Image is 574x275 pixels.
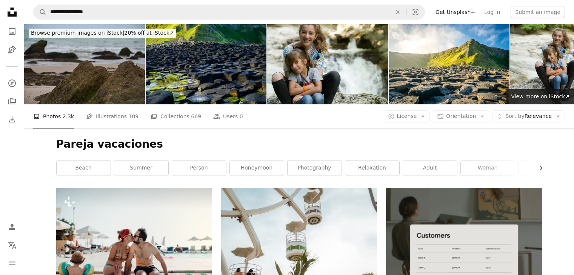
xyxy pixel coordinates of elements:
[384,110,430,122] button: License
[34,5,46,19] button: Search Unsplash
[511,6,565,18] button: Submit an image
[446,113,476,119] span: Orientation
[403,160,457,176] a: adult
[5,112,20,127] a: Download History
[406,5,425,19] button: Visual search
[534,160,542,176] button: scroll list to the right
[191,112,201,121] span: 669
[431,6,480,18] a: Get Unsplash+
[389,24,509,104] img: Big mountain closed to the sea with rock formations.
[31,30,174,36] span: 20% off at iStock ↗
[505,113,552,120] span: Relevance
[240,112,243,121] span: 0
[146,24,266,104] img: Big mountain closed to the sea with rock formations.
[345,160,399,176] a: relaxation
[5,219,20,234] a: Log in / Sign up
[213,104,243,128] a: Users 0
[480,6,505,18] a: Log in
[114,160,168,176] a: summer
[505,113,524,119] span: Sort by
[397,113,417,119] span: License
[31,30,124,36] span: Browse premium images on iStock |
[433,110,489,122] button: Orientation
[5,94,20,109] a: Collections
[56,235,212,242] a: A cheerful couple in swimsuit sitting by the swimming pool on summer holiday, kissing.
[389,5,406,19] button: Clear
[5,24,20,39] a: Photos
[511,93,569,99] span: View more on iStock ↗
[5,237,20,252] button: Language
[461,160,515,176] a: woman
[267,24,388,104] img: Sisters sitting on rocks next to a river
[56,137,542,151] h1: Pareja vacaciones
[5,76,20,91] a: Explore
[221,236,377,243] a: Two people ride a roller coaster at a theme park
[24,24,181,42] a: Browse premium images on iStock|20% off at iStock↗
[230,160,284,176] a: honeymoon
[129,112,139,121] span: 109
[506,89,574,104] a: View more on iStock↗
[519,160,572,176] a: outdoor
[288,160,342,176] a: photography
[86,104,138,128] a: Illustrations 109
[57,160,111,176] a: beach
[5,42,20,57] a: Illustrations
[5,255,20,270] button: Menu
[172,160,226,176] a: person
[24,24,145,104] img: Pacific Ocean, calm waters
[33,5,425,20] form: Find visuals sitewide
[492,110,565,122] button: Sort byRelevance
[151,104,201,128] a: Collections 669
